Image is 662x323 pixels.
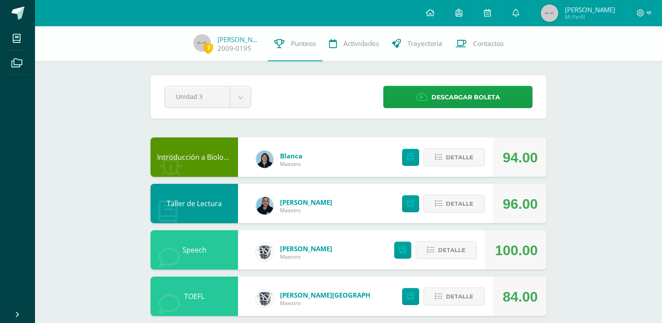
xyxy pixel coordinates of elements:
[151,184,238,223] div: Taller de Lectura
[383,86,532,108] a: Descargar boleta
[291,39,316,48] span: Punteos
[256,151,273,168] img: 6df1b4a1ab8e0111982930b53d21c0fa.png
[503,138,538,177] div: 94.00
[385,26,449,61] a: Trayectoria
[280,160,302,168] span: Maestro
[193,34,211,52] img: 45x45
[424,195,485,213] button: Detalle
[151,230,238,270] div: Speech
[280,207,332,214] span: Maestro
[438,242,466,258] span: Detalle
[151,277,238,316] div: TOEFL
[280,198,332,207] a: [PERSON_NAME]
[416,241,477,259] button: Detalle
[503,184,538,224] div: 96.00
[176,86,219,107] span: Unidad 3
[151,137,238,177] div: Introducción a Biología
[473,39,504,48] span: Contactos
[424,288,485,305] button: Detalle
[407,39,442,48] span: Trayectoria
[322,26,385,61] a: Actividades
[431,87,500,108] span: Descargar boleta
[256,243,273,261] img: cf0f0e80ae19a2adee6cb261b32f5f36.png
[495,231,538,270] div: 100.00
[217,44,251,53] a: 2009-0195
[280,299,385,307] span: Maestro
[424,148,485,166] button: Detalle
[446,288,473,305] span: Detalle
[280,253,332,260] span: Maestro
[280,291,385,299] a: [PERSON_NAME][GEOGRAPHIC_DATA]
[565,5,615,14] span: [PERSON_NAME]
[203,42,213,53] span: 7
[446,149,473,165] span: Detalle
[280,244,332,253] a: [PERSON_NAME]
[343,39,379,48] span: Actividades
[280,151,302,160] a: Blanca
[449,26,510,61] a: Contactos
[165,86,251,108] a: Unidad 3
[565,13,615,21] span: Mi Perfil
[541,4,558,22] img: 45x45
[503,277,538,316] div: 84.00
[256,290,273,307] img: 16c3d0cd5e8cae4aecb86a0a5c6f5782.png
[268,26,322,61] a: Punteos
[217,35,261,44] a: [PERSON_NAME]
[256,197,273,214] img: 9587b11a6988a136ca9b298a8eab0d3f.png
[446,196,473,212] span: Detalle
